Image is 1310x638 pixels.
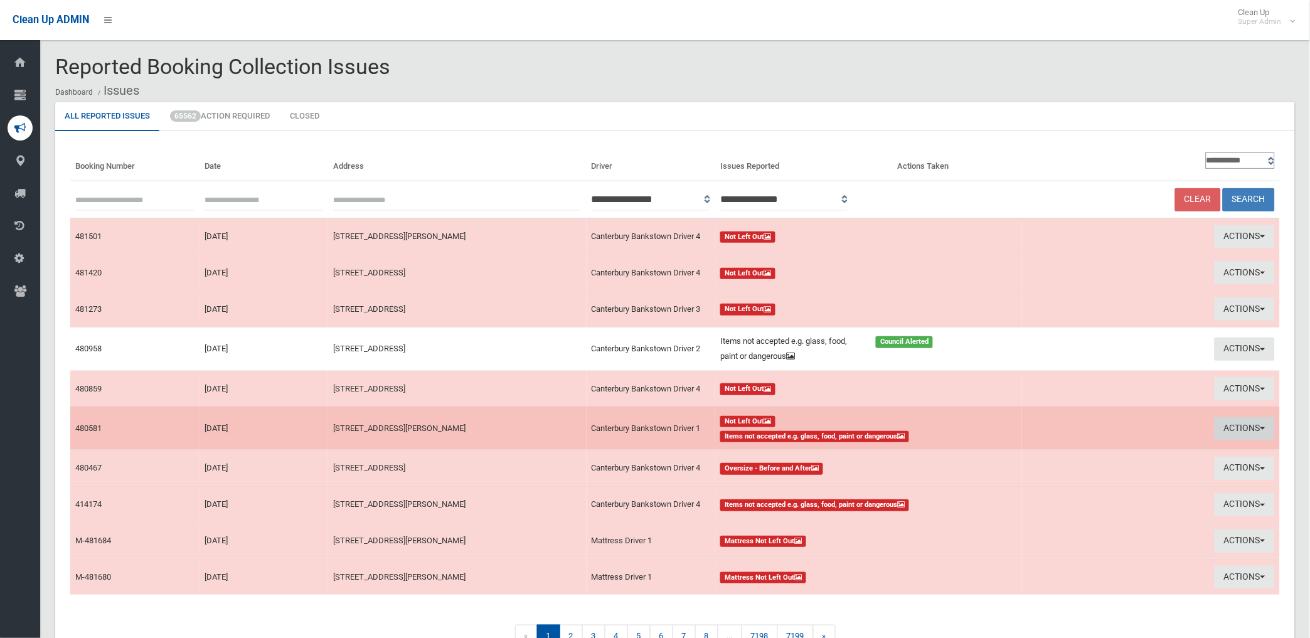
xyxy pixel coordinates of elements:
[1215,493,1275,516] button: Actions
[1215,377,1275,400] button: Actions
[200,559,329,595] td: [DATE]
[55,54,390,79] span: Reported Booking Collection Issues
[200,146,329,181] th: Date
[1223,188,1275,211] button: Search
[70,146,200,181] th: Booking Number
[75,384,102,393] a: 480859
[200,291,329,327] td: [DATE]
[1215,297,1275,321] button: Actions
[328,291,586,327] td: [STREET_ADDRESS]
[720,304,775,316] span: Not Left Out
[1215,529,1275,553] button: Actions
[328,486,586,523] td: [STREET_ADDRESS][PERSON_NAME]
[587,486,716,523] td: Canterbury Bankstown Driver 4
[720,231,775,243] span: Not Left Out
[75,344,102,353] a: 480958
[200,327,329,371] td: [DATE]
[328,327,586,371] td: [STREET_ADDRESS]
[75,536,111,545] a: M-481684
[1215,261,1275,284] button: Actions
[720,413,1016,444] a: Not Left Out Items not accepted e.g. glass, food, paint or dangerous
[200,450,329,486] td: [DATE]
[280,102,329,131] a: Closed
[13,14,89,26] span: Clean Up ADMIN
[587,559,716,595] td: Mattress Driver 1
[720,268,775,280] span: Not Left Out
[328,255,586,291] td: [STREET_ADDRESS]
[1215,566,1275,589] button: Actions
[587,291,716,327] td: Canterbury Bankstown Driver 3
[328,371,586,407] td: [STREET_ADDRESS]
[720,416,775,428] span: Not Left Out
[715,146,893,181] th: Issues Reported
[200,486,329,523] td: [DATE]
[587,146,716,181] th: Driver
[587,255,716,291] td: Canterbury Bankstown Driver 4
[75,231,102,241] a: 481501
[893,146,1022,181] th: Actions Taken
[328,559,586,595] td: [STREET_ADDRESS][PERSON_NAME]
[720,381,1016,396] a: Not Left Out
[161,102,279,131] a: 65562Action Required
[587,450,716,486] td: Canterbury Bankstown Driver 4
[587,218,716,255] td: Canterbury Bankstown Driver 4
[328,450,586,486] td: [STREET_ADDRESS]
[720,533,1016,548] a: Mattress Not Left Out
[1238,17,1282,26] small: Super Admin
[55,88,93,97] a: Dashboard
[1215,457,1275,480] button: Actions
[95,79,139,102] li: Issues
[200,523,329,559] td: [DATE]
[200,255,329,291] td: [DATE]
[876,336,933,348] span: Council Alerted
[200,371,329,407] td: [DATE]
[1215,225,1275,248] button: Actions
[328,146,586,181] th: Address
[720,431,909,443] span: Items not accepted e.g. glass, food, paint or dangerous
[720,334,1016,364] a: Items not accepted e.g. glass, food, paint or dangerous Council Alerted
[720,460,1016,476] a: Oversize - Before and After
[75,463,102,472] a: 480467
[328,218,586,255] td: [STREET_ADDRESS][PERSON_NAME]
[720,383,775,395] span: Not Left Out
[75,499,102,509] a: 414174
[587,407,716,450] td: Canterbury Bankstown Driver 1
[328,407,586,450] td: [STREET_ADDRESS][PERSON_NAME]
[720,572,806,584] span: Mattress Not Left Out
[75,268,102,277] a: 481420
[75,304,102,314] a: 481273
[720,499,909,511] span: Items not accepted e.g. glass, food, paint or dangerous
[1175,188,1221,211] a: Clear
[55,102,159,131] a: All Reported Issues
[720,265,1016,280] a: Not Left Out
[720,497,1016,512] a: Items not accepted e.g. glass, food, paint or dangerous
[1215,338,1275,361] button: Actions
[713,334,868,364] div: Items not accepted e.g. glass, food, paint or dangerous
[720,536,806,548] span: Mattress Not Left Out
[1215,417,1275,440] button: Actions
[720,302,1016,317] a: Not Left Out
[587,523,716,559] td: Mattress Driver 1
[587,371,716,407] td: Canterbury Bankstown Driver 4
[200,407,329,450] td: [DATE]
[75,572,111,582] a: M-481680
[170,110,201,122] span: 65562
[75,423,102,433] a: 480581
[328,523,586,559] td: [STREET_ADDRESS][PERSON_NAME]
[720,570,1016,585] a: Mattress Not Left Out
[720,463,823,475] span: Oversize - Before and After
[1232,8,1294,26] span: Clean Up
[720,229,1016,244] a: Not Left Out
[587,327,716,371] td: Canterbury Bankstown Driver 2
[200,218,329,255] td: [DATE]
